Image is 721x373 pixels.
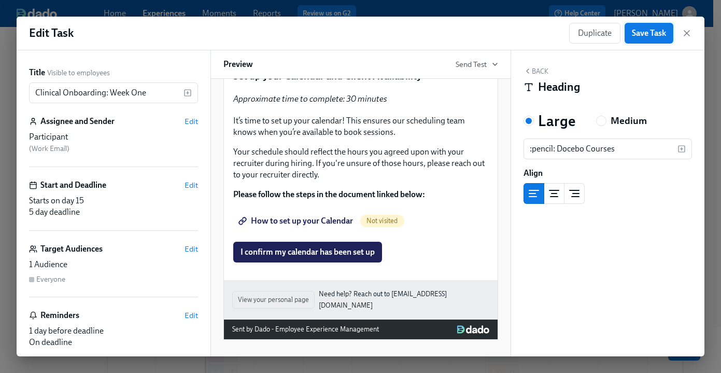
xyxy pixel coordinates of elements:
[611,114,647,128] h5: Medium
[569,23,620,44] button: Duplicate
[29,243,198,297] div: Target AudiencesEdit1 AudienceEveryone
[528,187,540,200] svg: Left
[232,92,489,106] div: Approximate time to complete: 30 minutes
[185,244,198,254] button: Edit
[564,183,585,204] button: right aligned
[185,116,198,127] button: Edit
[40,310,79,321] h6: Reminders
[29,25,74,41] h1: Edit Task
[232,114,489,201] div: It’s time to set up your calendar! This ensures our scheduling team knows when you’re available t...
[568,187,581,200] svg: Right
[524,204,692,215] div: Block ID: BmeluE2W7cM
[524,183,585,204] div: text alignment
[538,112,575,130] h3: Large
[183,89,192,97] svg: Insert text variable
[29,325,198,337] div: 1 day before deadline
[29,207,80,217] span: 5 day deadline
[538,79,580,95] h4: Heading
[36,274,65,284] div: Everyone
[29,195,198,206] div: Starts on day 15
[544,183,564,204] button: center aligned
[40,116,115,127] h6: Assignee and Sender
[40,243,103,255] h6: Target Audiences
[29,67,45,78] label: Title
[677,145,686,153] svg: Insert text variable
[29,259,198,270] div: 1 Audience
[548,187,560,200] svg: Center
[578,28,612,38] span: Duplicate
[232,241,489,264] div: I confirm my calendar has been set up
[29,116,198,167] div: Assignee and SenderEditParticipant (Work Email)
[625,23,673,44] button: Save Task
[185,180,198,190] button: Edit
[524,112,655,130] div: Size
[232,291,315,309] button: View your personal page
[29,337,198,348] div: On deadline
[232,210,489,232] div: How to set up your CalendarNot visited
[223,59,253,70] h6: Preview
[29,179,198,231] div: Start and DeadlineEditStarts on day 155 day deadline
[232,324,379,335] div: Sent by Dado - Employee Experience Management
[457,325,489,334] img: Dado
[29,144,69,153] span: ( Work Email )
[632,28,666,38] span: Save Task
[47,68,110,78] span: Visible to employees
[524,67,548,75] button: Back
[456,59,498,70] button: Send Test
[29,131,198,143] div: Participant
[29,310,198,348] div: RemindersEdit1 day before deadlineOn deadline
[40,179,106,191] h6: Start and Deadline
[319,288,489,311] a: Need help? Reach out to [EMAIL_ADDRESS][DOMAIN_NAME]
[185,310,198,321] button: Edit
[238,295,309,305] span: View your personal page
[524,168,543,179] label: Align
[524,183,544,204] button: left aligned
